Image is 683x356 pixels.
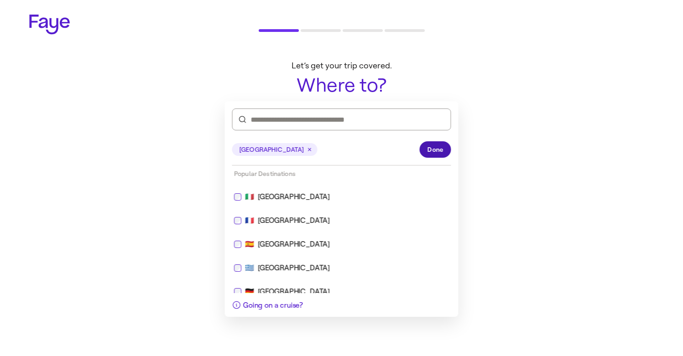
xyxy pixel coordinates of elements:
button: Done [420,141,451,158]
div: Popular Destinations [225,165,459,182]
span: Done [428,145,443,155]
div: [GEOGRAPHIC_DATA] [257,215,329,226]
div: 🇩🇪 [234,286,449,297]
span: Going on a cruise? [243,301,303,310]
p: Let’s get your trip covered. [227,61,457,71]
div: 🇮🇹 [234,191,449,202]
div: 🇬🇷 [234,263,449,273]
div: [GEOGRAPHIC_DATA] [257,286,329,297]
div: [GEOGRAPHIC_DATA] [257,239,329,250]
div: 🇫🇷 [234,215,449,226]
h1: Where to? [227,75,457,96]
div: 🇪🇸 [234,239,449,250]
div: [GEOGRAPHIC_DATA] [257,263,329,273]
div: [GEOGRAPHIC_DATA] [257,191,329,202]
span: [GEOGRAPHIC_DATA] [240,145,304,155]
button: Going on a cruise? [225,293,310,317]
